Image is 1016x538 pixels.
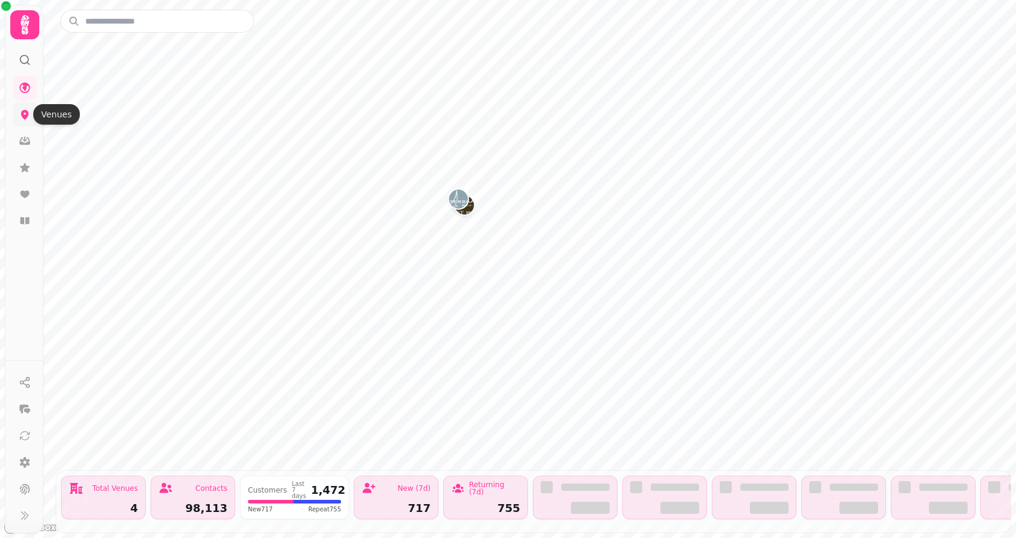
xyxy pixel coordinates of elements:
div: Contacts [195,485,227,492]
div: Returning (7d) [469,481,520,496]
div: New (7d) [397,485,431,492]
div: 98,113 [158,503,227,514]
div: 4 [69,503,138,514]
div: Customers [248,487,287,494]
span: Repeat 755 [308,505,341,514]
div: Last 7 days [292,481,307,499]
div: Venues [33,104,80,125]
div: Map marker [449,189,468,212]
div: Total Venues [93,485,138,492]
div: 755 [451,503,520,514]
span: New 717 [248,505,273,514]
button: The Waterside [449,189,468,209]
a: Mapbox logo [4,520,57,534]
div: 1,472 [311,485,345,496]
div: 717 [362,503,431,514]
